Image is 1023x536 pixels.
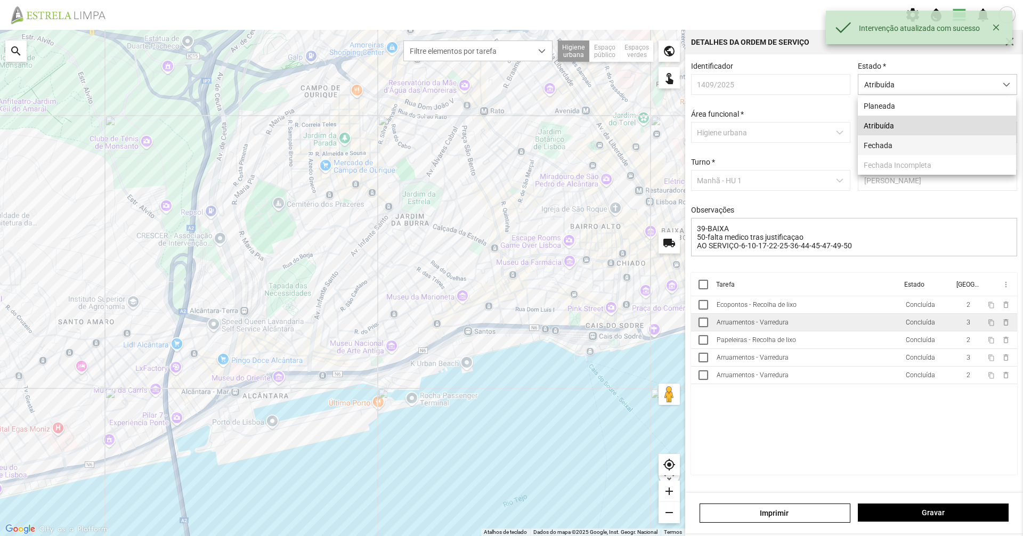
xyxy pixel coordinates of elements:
[967,319,970,326] span: 3
[659,454,680,475] div: my_location
[659,232,680,254] div: local_shipping
[1001,371,1010,379] span: delete_outline
[952,7,968,23] span: view_day
[3,522,38,536] a: Abrir esta área no Google Maps (abre uma nova janela)
[905,7,921,23] span: settings
[1001,301,1010,309] span: delete_outline
[967,354,970,361] span: 3
[717,319,789,326] div: Arruamentos - Varredura
[717,354,789,361] div: Arruamentos - Varredura
[987,337,994,344] span: content_copy
[905,301,935,308] div: Concluída
[1001,280,1010,289] span: more_vert
[928,7,944,23] span: water_drop
[404,41,532,61] span: Filtre elementos por tarefa
[1001,336,1010,344] span: delete_outline
[864,141,892,150] span: Fechada
[858,96,1016,116] li: Planeada
[664,529,682,535] a: Termos (abre num novo separador)
[956,281,978,288] div: [GEOGRAPHIC_DATA]
[5,40,27,62] div: search
[691,38,809,46] div: Detalhes da Ordem de Serviço
[858,62,886,70] label: Estado *
[987,353,996,362] button: content_copy
[905,336,935,344] div: Concluída
[987,301,996,309] button: content_copy
[659,481,680,502] div: add
[904,281,924,288] div: Estado
[484,529,527,536] button: Atalhos de teclado
[717,301,797,308] div: Ecopontos - Recolha de lixo
[1001,353,1010,362] span: delete_outline
[558,40,590,62] div: Higiene urbana
[905,371,935,379] div: Concluída
[7,5,117,25] img: file
[967,371,970,379] span: 2
[987,371,996,379] button: content_copy
[987,336,996,344] button: content_copy
[864,121,894,130] span: Atribuída
[975,7,991,23] span: notifications
[659,67,680,88] div: touch_app
[691,62,733,70] label: Identificador
[659,502,680,523] div: remove
[987,318,996,327] button: content_copy
[905,319,935,326] div: Concluída
[533,529,657,535] span: Dados do mapa ©2025 Google, Inst. Geogr. Nacional
[620,40,653,62] div: Espaços verdes
[590,40,620,62] div: Espaço público
[3,522,38,536] img: Google
[987,319,994,326] span: content_copy
[858,503,1009,522] button: Gravar
[659,384,680,405] button: Arraste o Pegman para o mapa para abrir o Street View
[659,40,680,62] div: public
[691,206,734,214] label: Observações
[987,302,994,308] span: content_copy
[905,354,935,361] div: Concluída
[864,102,895,110] span: Planeada
[717,371,789,379] div: Arruamentos - Varredura
[987,354,994,361] span: content_copy
[700,503,850,523] a: Imprimir
[987,372,994,379] span: content_copy
[967,301,970,308] span: 2
[996,75,1017,94] div: dropdown trigger
[859,24,988,33] div: Intervenção atualizada com sucesso
[691,158,715,166] label: Turno *
[967,336,970,344] span: 2
[858,116,1016,135] li: Atribuída
[532,41,553,61] div: dropdown trigger
[858,135,1016,155] li: Fechada
[864,508,1003,517] span: Gravar
[716,281,735,288] div: Tarefa
[858,75,996,94] span: Atribuída
[717,336,796,344] div: Papeleiras - Recolha de lixo
[1001,318,1010,327] span: delete_outline
[691,110,744,118] label: Área funcional *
